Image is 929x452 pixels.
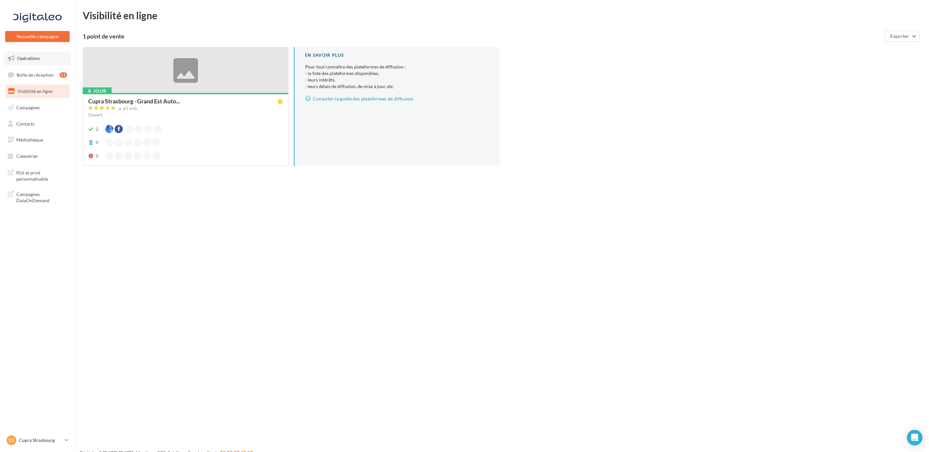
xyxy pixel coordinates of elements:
span: Cupra Strasbourg - Grand Est Auto... [88,98,180,104]
li: - leurs délais de diffusion, de mise à jour, etc. [305,83,489,90]
a: Contacts [4,117,71,131]
div: 1 point de vente [83,33,882,39]
div: 2 [96,126,98,132]
p: Pour tout connaître des plateformes de diffusion : [305,64,489,90]
div: 65 avis [123,106,137,111]
div: 0 [96,153,98,159]
span: Visibilité en ligne [18,88,52,94]
a: PLV et print personnalisable [4,166,71,185]
a: Médiathèque [4,133,71,147]
div: Open Intercom Messenger [907,430,922,445]
a: 65 avis [88,105,283,113]
span: Campagnes [16,105,40,110]
span: Exporter [890,33,909,39]
p: Cupra Strasbourg [19,437,62,444]
a: Campagnes [4,101,71,114]
span: Opérations [17,55,40,61]
span: Boîte de réception [17,72,54,77]
div: À jour [83,87,112,95]
span: Contacts [16,121,35,126]
a: CS Cupra Strasbourg [5,434,70,446]
span: Campagnes DataOnDemand [16,190,67,204]
div: 0 [96,139,98,146]
span: Calendrier [16,153,38,159]
div: En savoir plus [305,52,489,58]
a: Opérations [4,52,71,65]
div: Visibilité en ligne [83,10,921,20]
button: Exporter [885,31,920,42]
span: CS [9,437,14,444]
span: Médiathèque [16,137,43,143]
li: - leurs intérêts, [305,77,489,83]
a: Calendrier [4,149,71,163]
a: Consulter le guide des plateformes de diffusion [305,95,489,103]
a: Boîte de réception11 [4,68,71,82]
span: Ouvert [88,112,103,117]
a: Campagnes DataOnDemand [4,187,71,206]
li: - la liste des plateformes disponibles, [305,70,489,77]
button: Nouvelle campagne [5,31,70,42]
span: PLV et print personnalisable [16,168,67,182]
div: 11 [60,72,67,78]
a: Visibilité en ligne [4,84,71,98]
